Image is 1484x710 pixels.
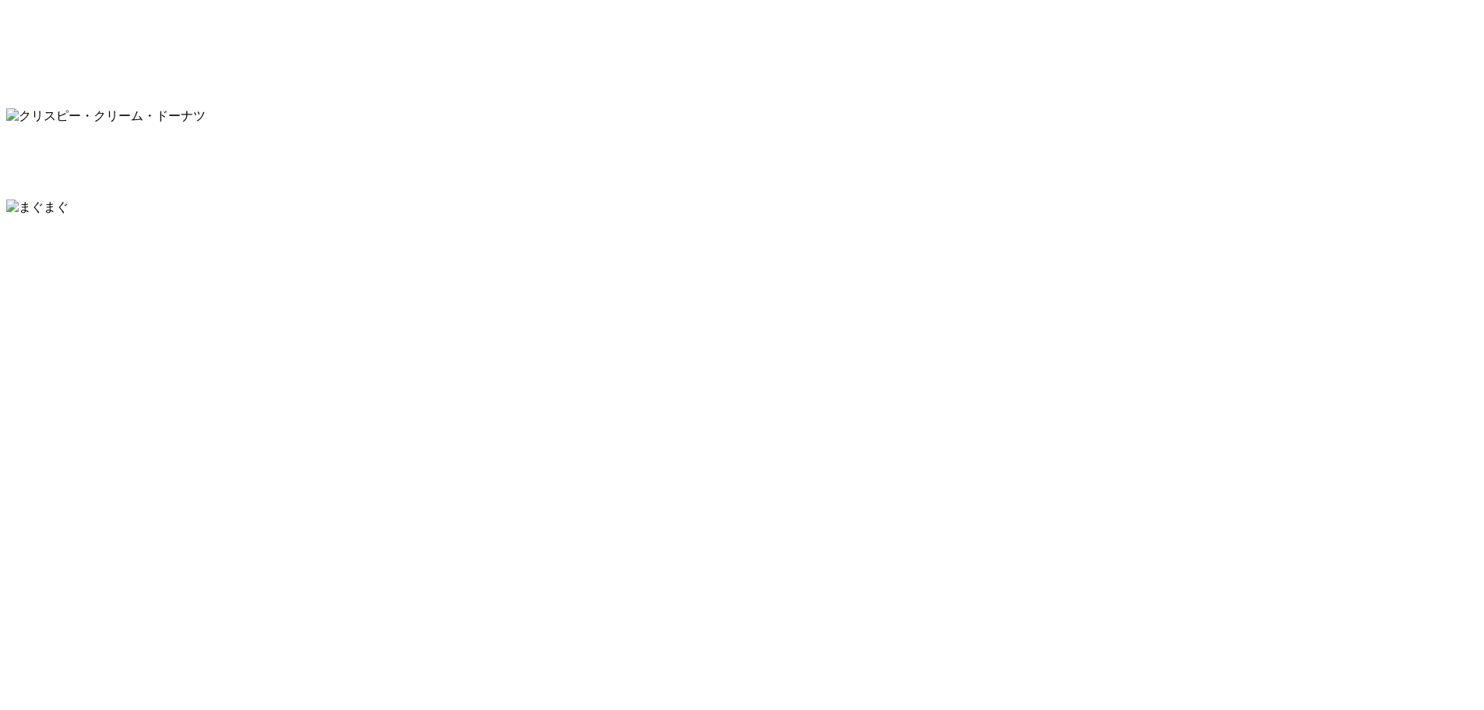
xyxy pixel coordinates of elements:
img: ラクサス・テクノロジーズ [6,62,380,249]
img: オリックス・レンテック [6,252,380,439]
img: まぐまぐ [6,45,69,62]
img: マーベラス [6,632,81,648]
img: オルトプラス [6,442,380,629]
